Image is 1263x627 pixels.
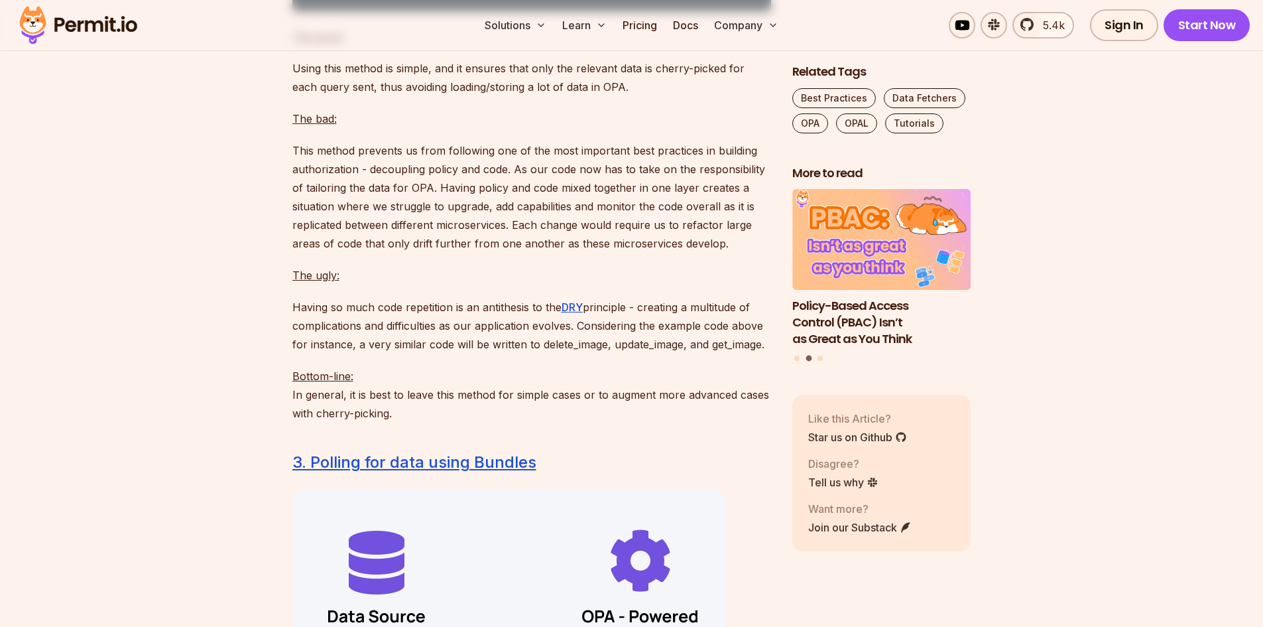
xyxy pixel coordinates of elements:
p: Disagree? [808,456,878,472]
img: Policy-Based Access Control (PBAC) Isn’t as Great as You Think [792,190,971,291]
button: Go to slide 2 [806,356,812,362]
h2: More to read [792,165,971,182]
li: 2 of 3 [792,190,971,348]
a: Star us on Github [808,429,907,445]
a: Tell us why [808,474,878,490]
span: 5.4k [1035,17,1065,33]
a: Best Practices [792,88,876,108]
button: Company [709,12,784,38]
img: Permit logo [13,3,143,48]
p: Using this method is simple, and it ensures that only the relevant data is cherry-picked for each... [292,59,771,96]
a: Tutorials [885,113,943,133]
div: Posts [792,190,971,364]
a: Docs [668,12,703,38]
h2: Related Tags [792,64,971,80]
button: Learn [557,12,612,38]
a: OPAL [836,113,877,133]
p: Want more? [808,501,912,517]
a: 3. Polling for data using Bundles [292,453,536,472]
u: The ugly: [292,269,339,282]
p: In general, it is best to leave this method for simple cases or to augment more advanced cases wi... [292,367,771,423]
p: This method prevents us from following one of the most important best practices in building autho... [292,141,771,253]
p: Having so much code repetition is an antithesis to the principle - creating a multitude of compli... [292,298,771,354]
h3: Policy-Based Access Control (PBAC) Isn’t as Great as You Think [792,298,971,347]
a: Sign In [1090,9,1158,41]
a: 5.4k [1012,12,1074,38]
p: Like this Article? [808,411,907,427]
u: Bottom-line: [292,370,353,383]
button: Go to slide 1 [794,356,800,361]
a: Start Now [1164,9,1250,41]
button: Go to slide 3 [817,356,823,361]
button: Solutions [479,12,552,38]
a: DRY [562,301,583,314]
a: Join our Substack [808,520,912,535]
a: Data Fetchers [884,88,965,108]
a: Pricing [617,12,662,38]
u: The bad: [292,112,337,125]
a: OPA [792,113,828,133]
